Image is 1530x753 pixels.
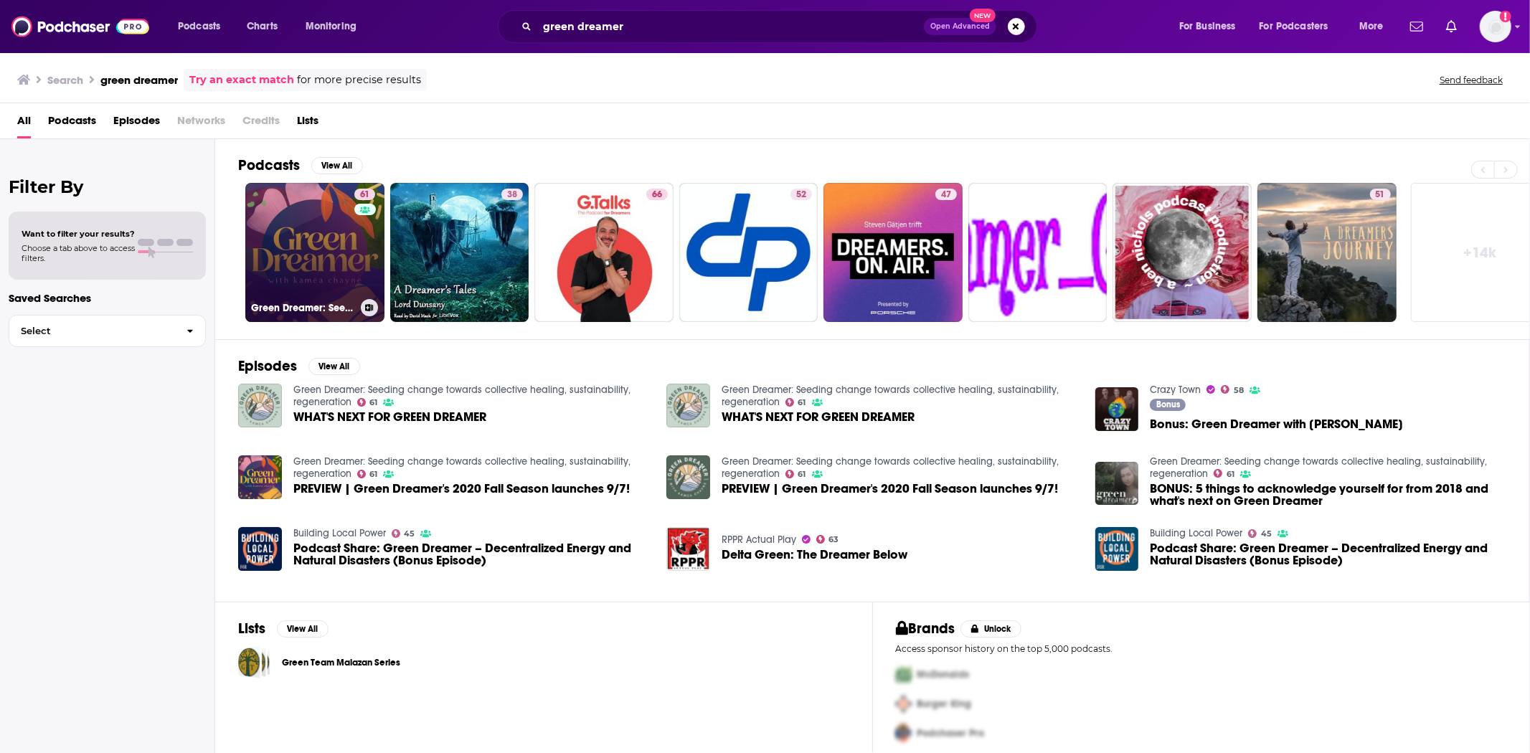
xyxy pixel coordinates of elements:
[1095,462,1139,506] img: BONUS: 5 things to acknowledge yourself for from 2018 and what's next on Green Dreamer
[293,483,630,495] a: PREVIEW | Green Dreamer's 2020 Fall Season launches 9/7!
[1248,529,1272,538] a: 45
[816,535,839,544] a: 63
[277,620,329,638] button: View All
[247,16,278,37] span: Charts
[1150,527,1242,539] a: Building Local Power
[1435,74,1507,86] button: Send feedback
[369,471,377,478] span: 61
[178,16,220,37] span: Podcasts
[1250,15,1349,38] button: open menu
[390,183,529,322] a: 38
[537,15,924,38] input: Search podcasts, credits, & more...
[293,411,486,423] a: WHAT'S NEXT FOR GREEN DREAMER
[306,16,356,37] span: Monitoring
[652,188,662,202] span: 66
[17,109,31,138] span: All
[890,719,917,748] img: Third Pro Logo
[722,411,915,423] span: WHAT'S NEXT FOR GREEN DREAMER
[177,109,225,138] span: Networks
[238,357,360,375] a: EpisodesView All
[890,660,917,689] img: First Pro Logo
[238,384,282,427] img: WHAT'S NEXT FOR GREEN DREAMER
[823,183,963,322] a: 47
[237,15,286,38] a: Charts
[1095,387,1139,431] img: Bonus: Green Dreamer with Jason Bradford
[1150,455,1487,480] a: Green Dreamer: Seeding change towards collective healing, sustainability, regeneration
[917,668,970,681] span: McDonalds
[9,315,206,347] button: Select
[722,483,1058,495] a: PREVIEW | Green Dreamer's 2020 Fall Season launches 9/7!
[666,527,710,571] img: Delta Green: The Dreamer Below
[357,470,378,478] a: 61
[9,176,206,197] h2: Filter By
[1261,531,1272,537] span: 45
[1150,418,1403,430] span: Bonus: Green Dreamer with [PERSON_NAME]
[534,183,674,322] a: 66
[960,620,1021,638] button: Unlock
[48,109,96,138] a: Podcasts
[297,109,318,138] a: Lists
[1214,469,1234,478] a: 61
[242,109,280,138] span: Credits
[1480,11,1511,42] button: Show profile menu
[238,357,297,375] h2: Episodes
[798,471,806,478] span: 61
[507,188,517,202] span: 38
[168,15,239,38] button: open menu
[930,23,990,30] span: Open Advanced
[917,698,972,710] span: Burger King
[308,358,360,375] button: View All
[293,542,650,567] span: Podcast Share: Green Dreamer – Decentralized Energy and Natural Disasters (Bonus Episode)
[1370,189,1391,200] a: 51
[189,72,294,88] a: Try an exact match
[238,455,282,499] a: PREVIEW | Green Dreamer's 2020 Fall Season launches 9/7!
[666,455,710,499] img: PREVIEW | Green Dreamer's 2020 Fall Season launches 9/7!
[113,109,160,138] a: Episodes
[1150,418,1403,430] a: Bonus: Green Dreamer with Jason Bradford
[890,689,917,719] img: Second Pro Logo
[924,18,996,35] button: Open AdvancedNew
[935,189,957,200] a: 47
[785,470,806,478] a: 61
[238,527,282,571] img: Podcast Share: Green Dreamer – Decentralized Energy and Natural Disasters (Bonus Episode)
[722,384,1059,408] a: Green Dreamer: Seeding change towards collective healing, sustainability, regeneration
[238,646,270,678] a: Green Team Malazan Series
[1179,16,1236,37] span: For Business
[297,72,421,88] span: for more precise results
[311,157,363,174] button: View All
[9,291,206,305] p: Saved Searches
[917,727,985,739] span: Podchaser Pro
[1150,542,1506,567] a: Podcast Share: Green Dreamer – Decentralized Energy and Natural Disasters (Bonus Episode)
[896,620,955,638] h2: Brands
[238,156,300,174] h2: Podcasts
[11,13,149,40] img: Podchaser - Follow, Share and Rate Podcasts
[1480,11,1511,42] span: Logged in as hmill
[100,73,178,87] h3: green dreamer
[22,243,135,263] span: Choose a tab above to access filters.
[293,455,631,480] a: Green Dreamer: Seeding change towards collective healing, sustainability, regeneration
[1376,188,1385,202] span: 51
[1260,16,1328,37] span: For Podcasters
[357,398,378,407] a: 61
[1095,527,1139,571] img: Podcast Share: Green Dreamer – Decentralized Energy and Natural Disasters (Bonus Episode)
[679,183,818,322] a: 52
[245,183,384,322] a: 61Green Dreamer: Seeding change towards collective healing, sustainability, regeneration
[1404,14,1429,39] a: Show notifications dropdown
[1500,11,1511,22] svg: Add a profile image
[501,189,523,200] a: 38
[1221,385,1244,394] a: 58
[970,9,996,22] span: New
[666,384,710,427] a: WHAT'S NEXT FOR GREEN DREAMER
[1440,14,1463,39] a: Show notifications dropdown
[360,188,369,202] span: 61
[9,326,175,336] span: Select
[1480,11,1511,42] img: User Profile
[722,549,907,561] span: Delta Green: The Dreamer Below
[404,531,415,537] span: 45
